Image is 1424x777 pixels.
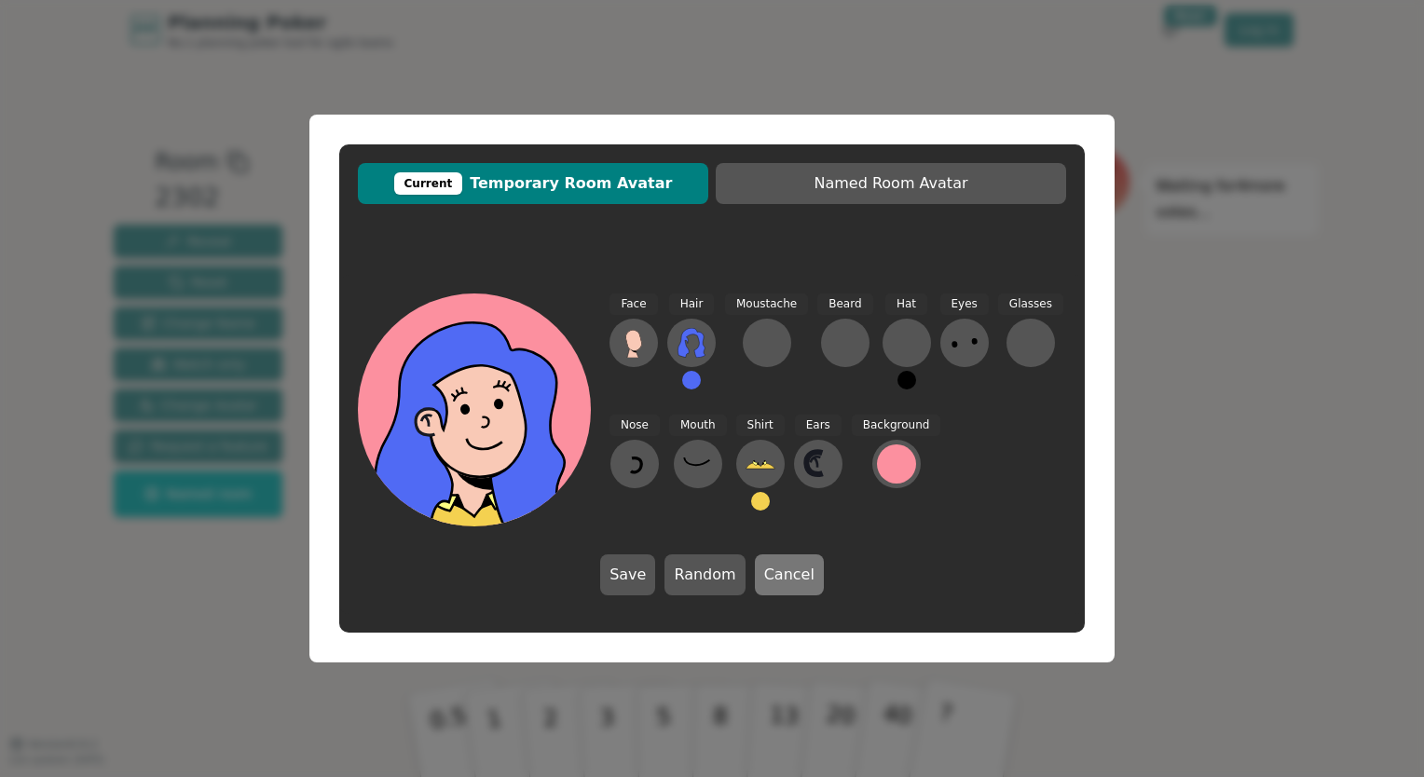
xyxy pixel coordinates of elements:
[817,293,872,315] span: Beard
[940,293,989,315] span: Eyes
[716,163,1066,204] button: Named Room Avatar
[609,415,660,436] span: Nose
[885,293,927,315] span: Hat
[394,172,463,195] div: Current
[669,415,727,436] span: Mouth
[736,415,785,436] span: Shirt
[609,293,657,315] span: Face
[998,293,1063,315] span: Glasses
[755,554,824,595] button: Cancel
[725,172,1057,195] span: Named Room Avatar
[852,415,941,436] span: Background
[664,554,745,595] button: Random
[725,293,808,315] span: Moustache
[600,554,655,595] button: Save
[358,163,708,204] button: CurrentTemporary Room Avatar
[669,293,715,315] span: Hair
[795,415,842,436] span: Ears
[367,172,699,195] span: Temporary Room Avatar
